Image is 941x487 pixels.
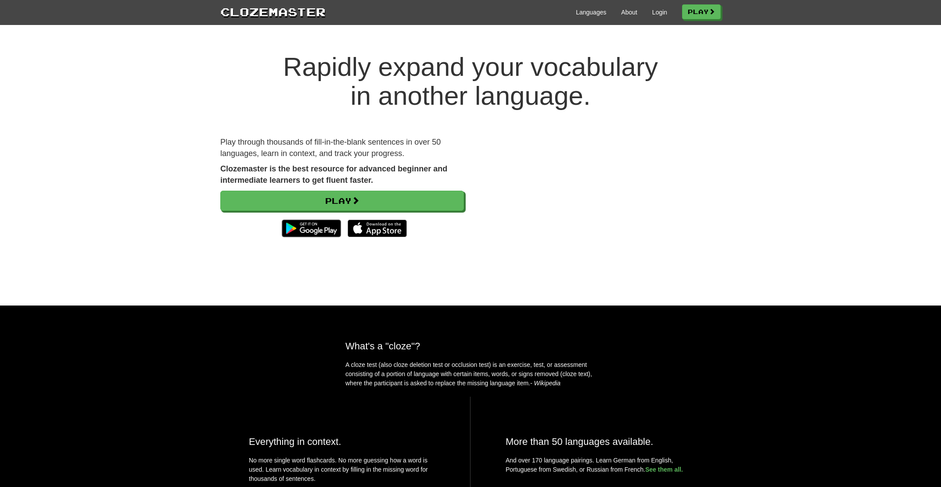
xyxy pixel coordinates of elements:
[652,8,667,17] a: Login
[345,341,596,352] h2: What's a "cloze"?
[682,4,721,19] a: Play
[220,191,464,211] a: Play
[345,360,596,388] p: A cloze test (also cloze deletion test or occlusion test) is an exercise, test, or assessment con...
[506,436,692,447] h2: More than 50 languages available.
[576,8,606,17] a: Languages
[249,436,435,447] h2: Everything in context.
[277,215,345,242] img: Get it on Google Play
[220,4,326,20] a: Clozemaster
[645,466,683,473] a: See them all.
[621,8,637,17] a: About
[506,456,692,474] p: And over 170 language pairings. Learn German from English, Portuguese from Swedish, or Russian fr...
[220,164,447,185] strong: Clozemaster is the best resource for advanced beginner and intermediate learners to get fluent fa...
[220,137,464,159] p: Play through thousands of fill-in-the-blank sentences in over 50 languages, learn in context, and...
[348,220,407,237] img: Download_on_the_App_Store_Badge_US-UK_135x40-25178aeef6eb6b83b96f5f2d004eda3bffbb37122de64afbaef7...
[530,380,560,387] em: - Wikipedia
